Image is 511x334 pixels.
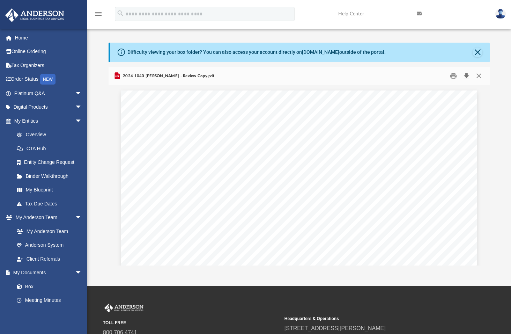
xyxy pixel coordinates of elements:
a: menu [94,13,103,18]
a: [STREET_ADDRESS][PERSON_NAME] [284,325,386,331]
span: [PERSON_NAME] [192,147,238,153]
span: VEGAS, [188,155,213,160]
a: Platinum Q&Aarrow_drop_down [5,86,92,100]
a: Entity Change Request [10,155,92,169]
a: My Anderson Team [10,224,86,238]
a: Box [10,279,86,293]
button: Print [446,71,460,81]
div: Document Viewer [109,85,490,266]
span: arrow_drop_down [75,211,89,225]
img: Anderson Advisors Platinum Portal [103,304,145,313]
small: TOLL FREE [103,320,280,326]
a: Binder Walkthrough [10,169,92,183]
span: DRIVE [221,147,242,153]
a: [DOMAIN_NAME] [302,49,339,55]
small: Headquarters & Operations [284,315,461,322]
span: BUSINESS [237,141,270,146]
span: 3225 [171,147,188,153]
span: LAS [171,155,184,160]
span: [PERSON_NAME] [171,141,220,146]
a: My Anderson Teamarrow_drop_down [5,211,89,225]
span: arrow_drop_down [75,266,89,280]
a: CTA Hub [10,141,92,155]
div: Difficulty viewing your box folder? You can also access your account directly on outside of the p... [127,49,386,56]
a: Overview [10,128,92,142]
span: arrow_drop_down [75,100,89,115]
div: NEW [40,74,55,85]
a: Forms Library [10,307,86,321]
span: 89121 [233,155,254,160]
div: Preview [109,67,490,266]
span: GLOBAL [208,141,233,146]
a: Client Referrals [10,252,89,266]
img: Anderson Advisors Platinum Portal [3,8,66,22]
a: My Entitiesarrow_drop_down [5,114,92,128]
span: NV [217,155,225,160]
button: Close [473,48,482,57]
a: Anderson System [10,238,89,252]
a: Tax Due Dates [10,197,92,211]
span: arrow_drop_down [75,86,89,101]
img: User Pic [495,9,506,19]
button: Close [473,71,485,81]
div: File preview [109,85,490,266]
a: Meeting Minutes [10,293,89,307]
button: Download [460,71,473,81]
a: My Blueprint [10,183,89,197]
a: Online Ordering [5,45,92,59]
a: My Documentsarrow_drop_down [5,266,89,280]
a: Home [5,31,92,45]
i: menu [94,10,103,18]
span: GROUP, [274,141,299,146]
a: Digital Productsarrow_drop_down [5,100,92,114]
a: Order StatusNEW [5,72,92,87]
span: LLC [303,141,316,146]
a: Tax Organizers [5,58,92,72]
span: arrow_drop_down [75,114,89,128]
span: 2024 1040 [PERSON_NAME] - Review Copy.pdf [121,73,214,79]
i: search [117,9,124,17]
